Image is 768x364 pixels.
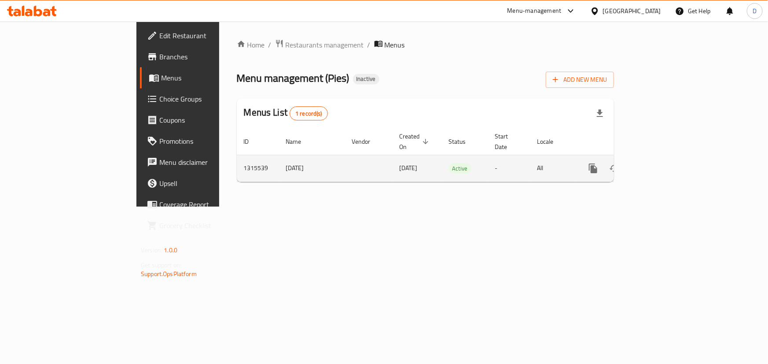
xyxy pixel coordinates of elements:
[385,40,405,50] span: Menus
[367,40,371,50] li: /
[400,131,431,152] span: Created On
[244,106,328,120] h2: Menus List
[530,155,576,182] td: All
[488,155,530,182] td: -
[159,30,257,41] span: Edit Restaurant
[495,131,520,152] span: Start Date
[159,199,257,210] span: Coverage Report
[449,136,478,147] span: Status
[576,128,674,155] th: Actions
[237,39,614,51] nav: breadcrumb
[164,244,177,256] span: 1.0.0
[140,46,265,67] a: Branches
[400,162,418,174] span: [DATE]
[353,75,379,83] span: Inactive
[140,88,265,109] a: Choice Groups
[352,136,382,147] span: Vendor
[449,163,471,174] div: Active
[244,136,261,147] span: ID
[159,157,257,167] span: Menu disclaimer
[159,178,257,189] span: Upsell
[159,115,257,125] span: Coupons
[604,158,625,179] button: Change Status
[589,103,610,124] div: Export file
[140,109,265,131] a: Coupons
[140,152,265,173] a: Menu disclaimer
[159,136,257,146] span: Promotions
[140,25,265,46] a: Edit Restaurant
[753,6,757,16] span: D
[159,51,257,62] span: Branches
[353,74,379,84] div: Inactive
[140,215,265,236] a: Grocery Checklist
[546,72,614,88] button: Add New Menu
[583,158,604,179] button: more
[140,131,265,152] a: Promotions
[140,194,265,215] a: Coverage Report
[286,40,364,50] span: Restaurants management
[553,74,607,85] span: Add New Menu
[161,73,257,83] span: Menus
[603,6,661,16] div: [GEOGRAPHIC_DATA]
[237,128,674,182] table: enhanced table
[141,259,181,271] span: Get support on:
[141,268,197,280] a: Support.OpsPlatform
[279,155,345,182] td: [DATE]
[537,136,565,147] span: Locale
[140,173,265,194] a: Upsell
[449,164,471,174] span: Active
[275,39,364,51] a: Restaurants management
[290,106,328,120] div: Total records count
[286,136,313,147] span: Name
[290,109,327,118] span: 1 record(s)
[140,67,265,88] a: Menus
[237,68,349,88] span: Menu management ( Pies )
[141,244,162,256] span: Version:
[159,94,257,104] span: Choice Groups
[159,220,257,231] span: Grocery Checklist
[507,6,562,16] div: Menu-management
[268,40,272,50] li: /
